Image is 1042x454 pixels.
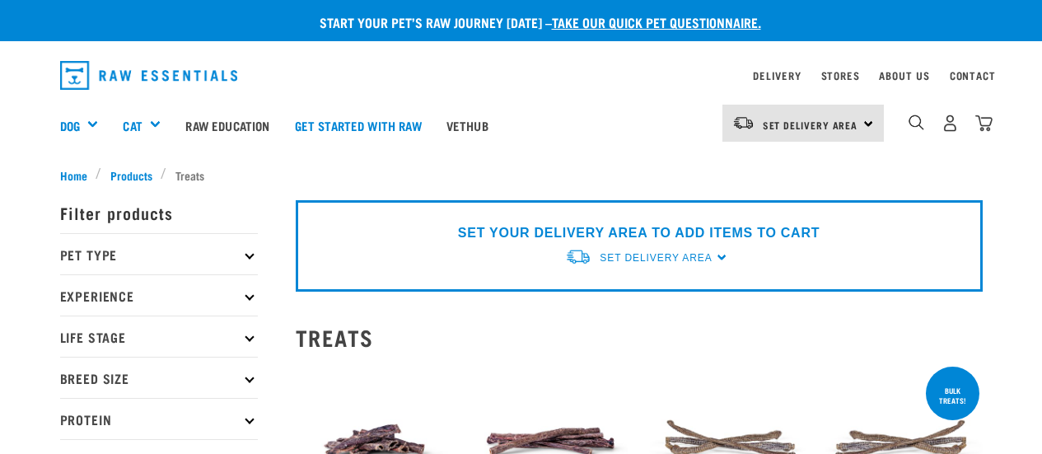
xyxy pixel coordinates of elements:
[60,166,87,184] span: Home
[283,92,434,158] a: Get started with Raw
[942,115,959,132] img: user.png
[909,115,924,130] img: home-icon-1@2x.png
[60,357,258,398] p: Breed Size
[458,223,820,243] p: SET YOUR DELIVERY AREA TO ADD ITEMS TO CART
[110,166,152,184] span: Products
[60,398,258,439] p: Protein
[296,325,983,350] h2: Treats
[60,274,258,316] p: Experience
[123,116,142,135] a: Cat
[101,166,161,184] a: Products
[60,116,80,135] a: Dog
[763,122,858,128] span: Set Delivery Area
[552,18,761,26] a: take our quick pet questionnaire.
[60,166,983,184] nav: breadcrumbs
[975,115,993,132] img: home-icon@2x.png
[879,73,929,78] a: About Us
[60,166,96,184] a: Home
[173,92,282,158] a: Raw Education
[60,192,258,233] p: Filter products
[565,248,591,265] img: van-moving.png
[821,73,860,78] a: Stores
[926,378,979,413] div: BULK TREATS!
[60,316,258,357] p: Life Stage
[434,92,501,158] a: Vethub
[47,54,996,96] nav: dropdown navigation
[600,252,712,264] span: Set Delivery Area
[732,115,755,130] img: van-moving.png
[60,61,238,90] img: Raw Essentials Logo
[753,73,801,78] a: Delivery
[60,233,258,274] p: Pet Type
[950,73,996,78] a: Contact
